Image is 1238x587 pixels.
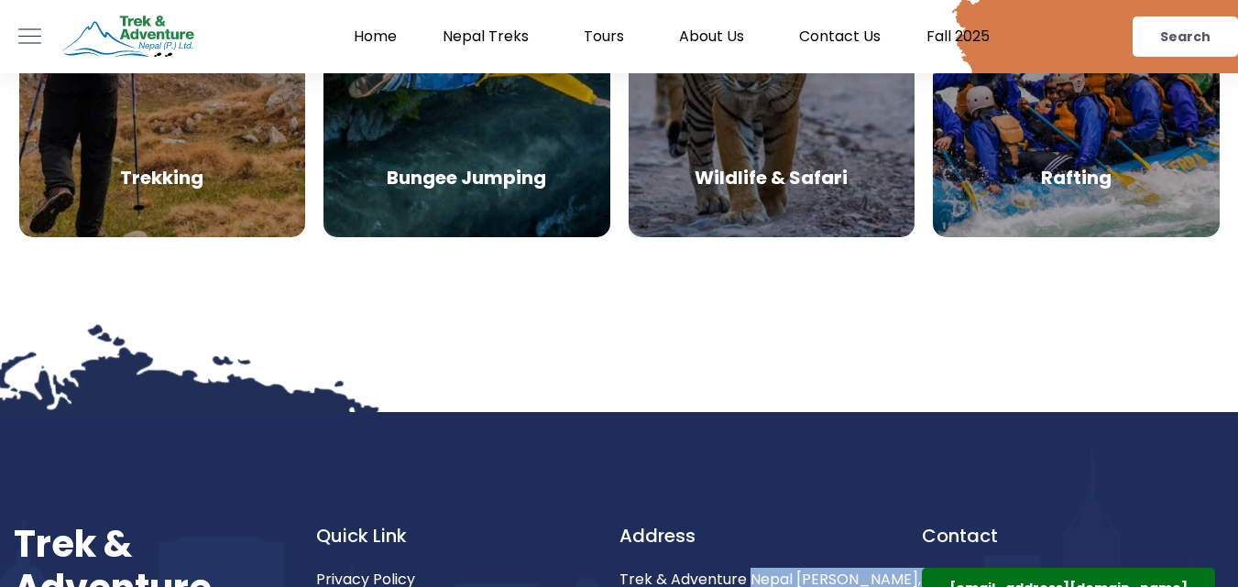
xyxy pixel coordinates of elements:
h4: Quick Link [316,522,619,549]
h4: Contact [922,522,1224,549]
a: Contact Us [776,27,904,46]
h4: Address [619,522,922,549]
nav: Menu [225,27,1013,46]
img: Trek & Adventure Nepal [60,12,197,62]
a: Nepal Treks [420,27,561,46]
span: Search [1160,30,1211,43]
a: Tours [561,27,656,46]
a: Home [331,27,420,46]
a: Fall 2025 [904,27,1013,46]
a: Search [1133,16,1238,57]
a: About Us [656,27,776,46]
